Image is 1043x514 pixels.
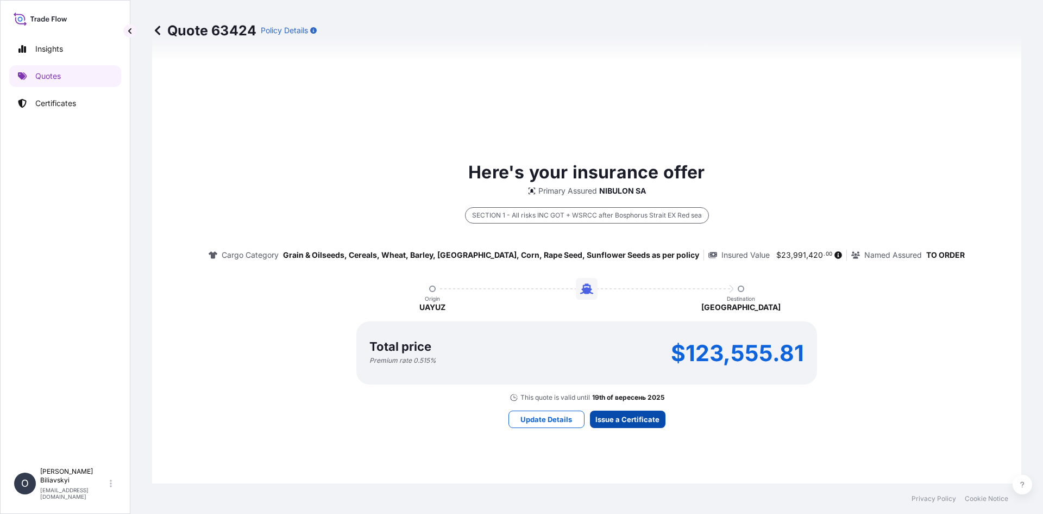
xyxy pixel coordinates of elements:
[35,44,63,54] p: Insights
[425,295,440,302] p: Origin
[965,494,1008,503] a: Cookie Notice
[808,251,823,259] span: 420
[864,250,922,261] p: Named Assured
[727,295,755,302] p: Destination
[40,487,108,500] p: [EMAIL_ADDRESS][DOMAIN_NAME]
[806,251,808,259] span: ,
[538,185,597,196] p: Primary Assured
[261,25,308,36] p: Policy Details
[671,344,804,362] p: $123,555.81
[592,393,664,402] p: 19th of вересень 2025
[369,356,436,365] p: Premium rate 0.515 %
[35,71,61,82] p: Quotes
[926,250,965,261] p: TO ORDER
[824,252,825,256] span: .
[35,98,76,109] p: Certificates
[599,185,646,196] p: NIBULON SA
[912,494,956,503] a: Privacy Policy
[21,478,29,489] span: O
[419,302,445,313] p: UAYUZ
[793,251,806,259] span: 991
[40,467,108,485] p: [PERSON_NAME] Biliavskyi
[508,411,585,428] button: Update Details
[465,207,709,224] div: SECTION 1 - All risks INC GOT + WSRCC after Bosphorus Strait EX Red sea
[222,250,279,261] p: Cargo Category
[9,65,121,87] a: Quotes
[791,251,793,259] span: ,
[721,250,770,261] p: Insured Value
[9,92,121,114] a: Certificates
[781,251,791,259] span: 23
[520,393,590,402] p: This quote is valid until
[595,414,659,425] p: Issue a Certificate
[520,414,572,425] p: Update Details
[468,159,705,185] p: Here's your insurance offer
[701,302,781,313] p: [GEOGRAPHIC_DATA]
[152,22,256,39] p: Quote 63424
[283,250,699,261] p: Grain & Oilseeds, Cereals, Wheat, Barley, [GEOGRAPHIC_DATA], Corn, Rape Seed, Sunflower Seeds as ...
[776,251,781,259] span: $
[369,341,431,352] p: Total price
[9,38,121,60] a: Insights
[826,252,832,256] span: 00
[590,411,665,428] button: Issue a Certificate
